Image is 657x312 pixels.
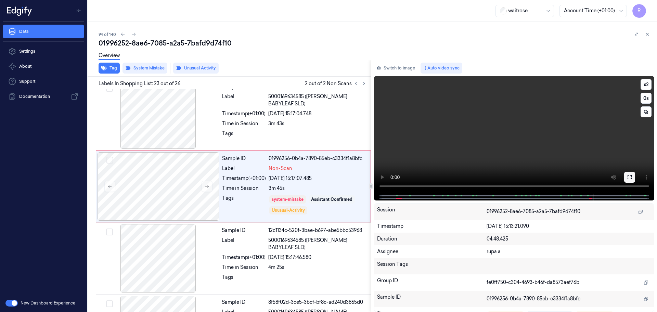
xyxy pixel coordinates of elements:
[268,299,367,306] div: 8f58f02d-3ce5-3bcf-bf8c-ad240d3865d0
[641,93,652,104] button: 0s
[377,261,487,272] div: Session Tags
[641,79,652,90] button: x2
[222,299,266,306] div: Sample ID
[222,264,266,271] div: Time in Session
[487,223,651,230] div: [DATE] 15:13:21.090
[421,63,462,74] button: Auto video sync
[222,237,266,251] div: Label
[268,227,367,234] div: 12c1134c-520f-3bae-b697-abe5bbc53968
[272,196,304,203] div: system-mistake
[377,277,487,288] div: Group ID
[99,52,120,60] a: Overview
[268,264,367,271] div: 4m 25s
[222,185,266,192] div: Time in Session
[269,175,366,182] div: [DATE] 15:17:07.485
[3,75,84,88] a: Support
[377,248,487,255] div: Assignee
[269,165,292,172] span: Non-Scan
[268,120,367,127] div: 3m 43s
[487,295,580,302] span: 01996256-0b4a-7890-85eb-c3334f1a8bfc
[487,208,580,215] span: 01996252-8ae6-7085-a2a5-7bafd9d74f10
[99,80,180,87] span: Labels In Shopping List: 23 out of 26
[99,31,116,37] span: 94 of 140
[222,93,266,107] div: Label
[487,235,651,243] div: 04:48.425
[222,175,266,182] div: Timestamp (+01:00)
[222,227,266,234] div: Sample ID
[222,110,266,117] div: Timestamp (+01:00)
[377,294,487,304] div: Sample ID
[123,63,167,74] button: System Mistake
[377,206,487,217] div: Session
[305,79,368,88] span: 2 out of 2 Non Scans
[106,300,113,307] button: Select row
[99,63,120,74] button: Tag
[3,60,84,73] button: About
[73,5,84,16] button: Toggle Navigation
[269,155,366,162] div: 01996256-0b4a-7890-85eb-c3334f1a8bfc
[106,157,113,164] button: Select row
[268,93,367,107] span: 5000169634585 ([PERSON_NAME] BABYLEAF SLD)
[3,44,84,58] a: Settings
[222,195,266,215] div: Tags
[268,254,367,261] div: [DATE] 15:17:46.580
[222,155,266,162] div: Sample ID
[173,63,219,74] button: Unusual Activity
[222,165,266,172] div: Label
[222,130,266,141] div: Tags
[377,235,487,243] div: Duration
[487,248,651,255] div: rupa a
[106,229,113,235] button: Select row
[3,25,84,38] a: Data
[222,274,266,285] div: Tags
[632,4,646,18] button: R
[487,279,579,286] span: fe0ff750-c304-4693-b46f-da8573aef76b
[311,196,352,203] div: Assistant Confirmed
[272,207,305,213] div: Unusual-Activity
[99,38,652,48] div: 01996252-8ae6-7085-a2a5-7bafd9d74f10
[222,254,266,261] div: Timestamp (+01:00)
[3,90,84,103] a: Documentation
[374,63,418,74] button: Switch to image
[222,120,266,127] div: Time in Session
[268,110,367,117] div: [DATE] 15:17:04.748
[268,237,367,251] span: 5000169634585 ([PERSON_NAME] BABYLEAF SLD)
[377,223,487,230] div: Timestamp
[269,185,366,192] div: 3m 45s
